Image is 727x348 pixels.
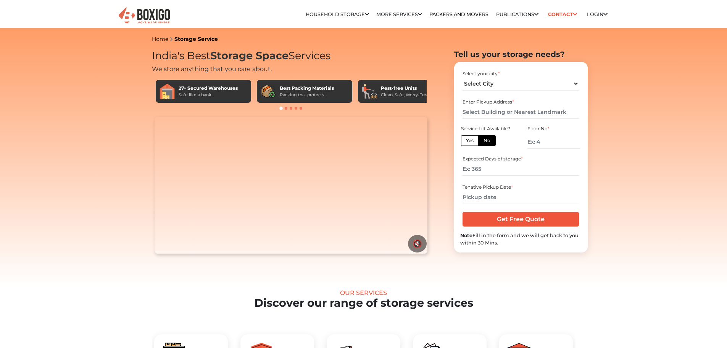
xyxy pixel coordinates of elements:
[429,11,488,17] a: Packers and Movers
[460,232,582,246] div: Fill in the form and we will get back to you within 30 Mins.
[527,135,580,149] input: Ex: 4
[478,135,496,146] label: No
[381,92,429,98] div: Clean, Safe, Worry-Free
[496,11,538,17] a: Publications
[546,8,580,20] a: Contact
[376,11,422,17] a: More services
[461,135,479,146] label: Yes
[408,235,427,253] button: 🔇
[280,92,334,98] div: Packing that protects
[463,70,579,77] div: Select your city
[280,85,334,92] div: Best Packing Materials
[463,105,579,119] input: Select Building or Nearest Landmark
[29,296,698,310] h2: Discover our range of storage services
[454,50,588,59] h2: Tell us your storage needs?
[463,155,579,162] div: Expected Days of storage
[306,11,369,17] a: Household Storage
[152,36,168,42] a: Home
[179,92,238,98] div: Safe like a bank
[155,117,427,254] video: Your browser does not support the video tag.
[152,65,272,73] span: We store anything that you care about.
[460,233,472,238] b: Note
[174,36,218,42] a: Storage Service
[527,125,580,132] div: Floor No
[210,49,289,62] span: Storage Space
[362,84,377,99] img: Pest-free Units
[381,85,429,92] div: Pest-free Units
[160,84,175,99] img: 27+ Secured Warehouses
[179,85,238,92] div: 27+ Secured Warehouses
[261,84,276,99] img: Best Packing Materials
[463,191,579,204] input: Pickup date
[152,50,430,62] h1: India's Best Services
[118,6,171,25] img: Boxigo
[29,289,698,296] div: Our Services
[463,99,579,105] div: Enter Pickup Address
[463,184,579,191] div: Tenative Pickup Date
[463,162,579,176] input: Ex: 365
[463,212,579,227] input: Get Free Quote
[587,11,608,17] a: Login
[461,125,514,132] div: Service Lift Available?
